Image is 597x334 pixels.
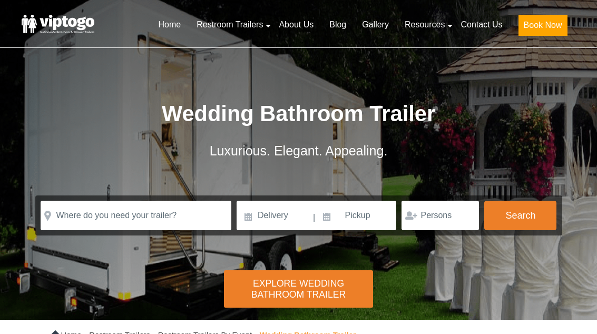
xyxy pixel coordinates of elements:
[453,13,510,36] a: Contact Us
[518,15,567,36] button: Book Now
[150,13,189,36] a: Home
[41,201,231,230] input: Where do you need your trailer?
[189,13,271,36] a: Restroom Trailers
[484,201,556,230] button: Search
[402,201,479,230] input: Persons
[317,201,397,230] input: Pickup
[210,143,388,158] span: Luxurious. Elegant. Appealing.
[162,101,435,126] span: Wedding Bathroom Trailer
[555,292,597,334] button: Live Chat
[321,13,354,36] a: Blog
[354,13,397,36] a: Gallery
[271,13,321,36] a: About Us
[313,201,315,234] span: |
[397,13,453,36] a: Resources
[511,13,575,42] a: Book Now
[224,270,373,308] div: Explore Wedding Bathroom Trailer
[237,201,312,230] input: Delivery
